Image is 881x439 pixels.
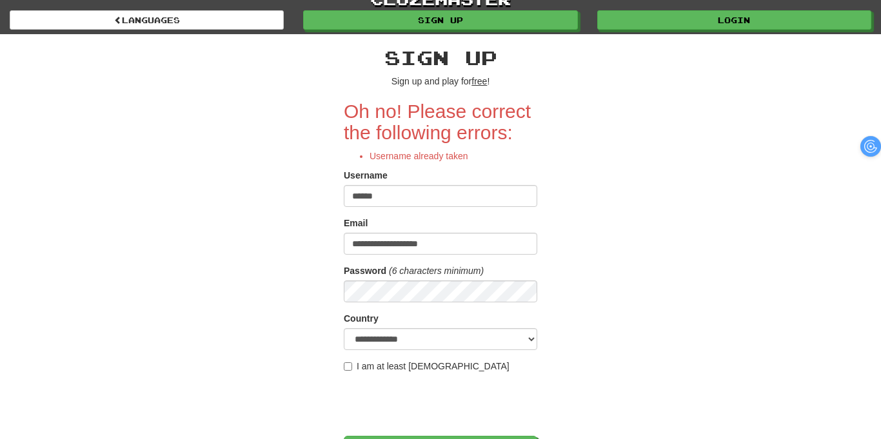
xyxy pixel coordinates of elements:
[344,47,537,68] h2: Sign up
[389,266,484,276] em: (6 characters minimum)
[344,360,510,373] label: I am at least [DEMOGRAPHIC_DATA]
[10,10,284,30] a: Languages
[344,379,540,429] iframe: reCAPTCHA
[344,264,386,277] label: Password
[344,312,379,325] label: Country
[344,75,537,88] p: Sign up and play for !
[344,169,388,182] label: Username
[344,362,352,371] input: I am at least [DEMOGRAPHIC_DATA]
[303,10,577,30] a: Sign up
[344,217,368,229] label: Email
[370,150,537,162] li: Username already taken
[471,76,487,86] u: free
[344,101,537,143] h2: Oh no! Please correct the following errors:
[597,10,871,30] a: Login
